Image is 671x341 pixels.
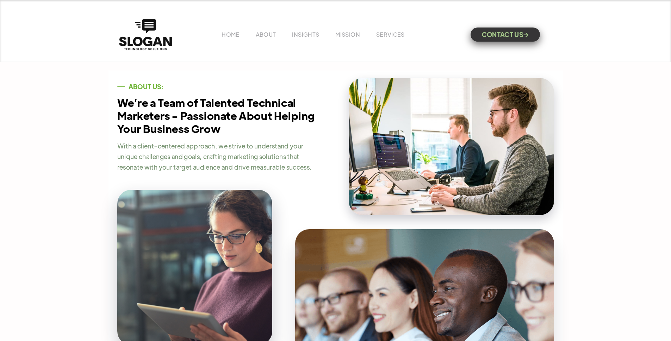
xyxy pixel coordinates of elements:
[129,83,163,90] div: ABOUT US:
[471,28,540,42] a: CONTACT US
[335,31,360,38] a: MISSION
[117,141,322,172] p: With a client-centered approach, we strive to understand your unique challenges and goals, crafti...
[292,31,319,38] a: INSIGHTS
[117,17,174,52] a: home
[222,31,239,38] a: HOME
[117,96,322,135] h1: We’re a Team of Talented Technical Marketers - Passionate About Helping Your Business Grow
[523,32,528,37] span: 
[256,31,276,38] a: ABOUT
[349,78,554,215] img: Two people working
[376,31,405,38] a: SERVICES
